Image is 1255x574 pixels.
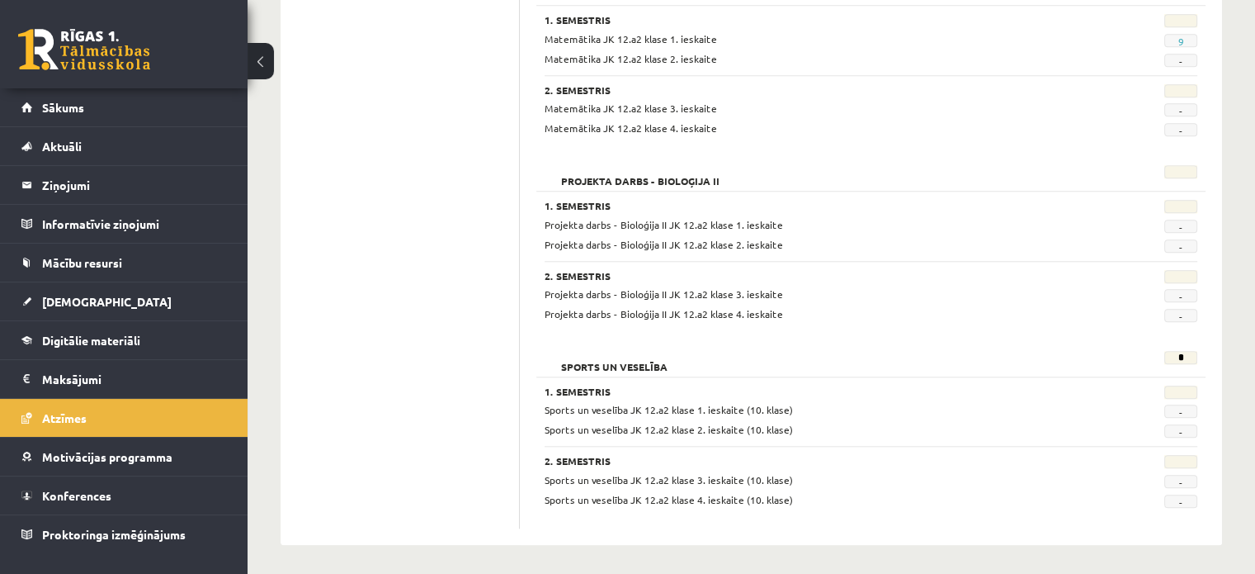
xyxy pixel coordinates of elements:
[545,307,783,320] span: Projekta darbs - Bioloģija II JK 12.a2 klase 4. ieskaite
[545,423,793,436] span: Sports un veselība JK 12.a2 klase 2. ieskaite (10. klase)
[42,527,186,542] span: Proktoringa izmēģinājums
[21,244,227,282] a: Mācību resursi
[21,477,227,515] a: Konferences
[545,121,717,135] span: Matemātika JK 12.a2 klase 4. ieskaite
[42,139,82,154] span: Aktuāli
[545,455,1084,467] h3: 2. Semestris
[21,282,227,320] a: [DEMOGRAPHIC_DATA]
[42,449,172,464] span: Motivācijas programma
[545,52,717,65] span: Matemātika JK 12.a2 klase 2. ieskaite
[18,29,150,70] a: Rīgas 1. Tālmācības vidusskola
[42,488,111,503] span: Konferences
[1164,220,1197,233] span: -
[1164,123,1197,136] span: -
[1177,35,1183,48] a: 9
[545,270,1084,282] h3: 2. Semestris
[545,473,793,486] span: Sports un veselība JK 12.a2 klase 3. ieskaite (10. klase)
[21,127,227,165] a: Aktuāli
[545,386,1084,397] h3: 1. Semestris
[21,438,227,476] a: Motivācijas programma
[42,360,227,398] legend: Maksājumi
[545,14,1084,26] h3: 1. Semestris
[1164,495,1197,508] span: -
[1164,54,1197,67] span: -
[545,102,717,115] span: Matemātika JK 12.a2 klase 3. ieskaite
[545,351,684,368] h2: Sports un veselība
[1164,425,1197,438] span: -
[545,32,717,45] span: Matemātika JK 12.a2 klase 1. ieskaite
[42,255,122,270] span: Mācību resursi
[545,200,1084,211] h3: 1. Semestris
[42,410,87,425] span: Atzīmes
[545,238,783,251] span: Projekta darbs - Bioloģija II JK 12.a2 klase 2. ieskaite
[21,515,227,553] a: Proktoringa izmēģinājums
[545,165,736,182] h2: Projekta darbs - Bioloģija II
[21,88,227,126] a: Sākums
[21,321,227,359] a: Digitālie materiāli
[42,166,227,204] legend: Ziņojumi
[42,333,140,348] span: Digitālie materiāli
[545,287,783,301] span: Projekta darbs - Bioloģija II JK 12.a2 klase 3. ieskaite
[545,493,793,506] span: Sports un veselība JK 12.a2 klase 4. ieskaite (10. klase)
[21,360,227,398] a: Maksājumi
[1164,289,1197,302] span: -
[42,205,227,243] legend: Informatīvie ziņojumi
[21,205,227,243] a: Informatīvie ziņojumi
[1164,475,1197,488] span: -
[42,294,172,309] span: [DEMOGRAPHIC_DATA]
[545,84,1084,96] h3: 2. Semestris
[545,218,783,231] span: Projekta darbs - Bioloģija II JK 12.a2 klase 1. ieskaite
[1164,405,1197,418] span: -
[545,403,793,416] span: Sports un veselība JK 12.a2 klase 1. ieskaite (10. klase)
[1164,103,1197,116] span: -
[1164,309,1197,322] span: -
[42,100,84,115] span: Sākums
[1164,240,1197,253] span: -
[21,399,227,437] a: Atzīmes
[21,166,227,204] a: Ziņojumi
